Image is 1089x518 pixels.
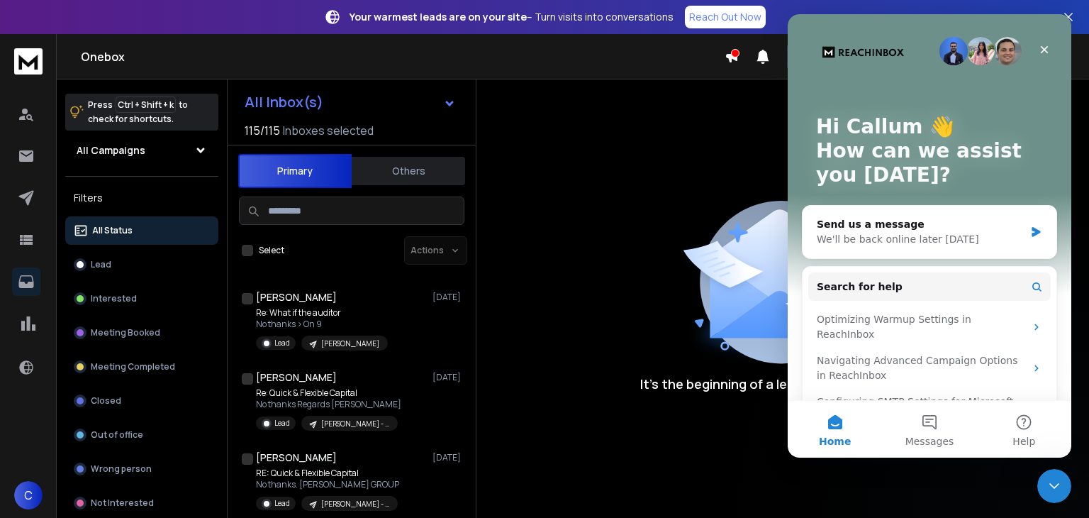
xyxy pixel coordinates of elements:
span: Ctrl + Shift + k [116,97,176,113]
p: Interested [91,293,137,304]
p: [PERSON_NAME] - Property Developers [321,419,389,429]
button: All Inbox(s) [233,88,467,116]
p: Lead [274,498,290,509]
a: Reach Out Now [685,6,766,28]
button: All Status [65,216,218,245]
p: Lead [91,259,111,270]
p: Meeting Booked [91,327,160,338]
button: C [14,481,43,509]
button: Meeting Completed [65,353,218,381]
p: [DATE] [432,372,464,383]
label: Select [259,245,284,256]
button: Closed [65,387,218,415]
h1: All Campaigns [77,143,145,158]
p: Lead [274,338,290,348]
p: Re: Quick & Flexible Capital [256,387,401,399]
h3: Filters [65,188,218,208]
button: Primary [238,154,352,188]
h1: [PERSON_NAME] [256,290,337,304]
p: Meeting Completed [91,361,175,373]
p: [DATE] [432,452,464,463]
p: RE: Quick & Flexible Capital [256,468,399,479]
p: Wrong person [91,463,152,475]
p: Out of office [91,429,143,441]
p: [PERSON_NAME] - Property Developers [321,499,389,509]
p: No thanks > On 9 [256,319,388,330]
p: Press to check for shortcuts. [88,98,188,126]
img: logo [14,48,43,75]
iframe: Intercom live chat [788,14,1071,458]
p: Not Interested [91,497,154,509]
h1: [PERSON_NAME] [256,370,337,385]
button: Lead [65,250,218,279]
p: [PERSON_NAME] [321,338,379,349]
h3: Inboxes selected [283,122,374,139]
span: 115 / 115 [245,122,280,139]
p: Closed [91,395,121,407]
button: Interested [65,285,218,313]
h1: All Inbox(s) [245,95,323,109]
button: Wrong person [65,455,218,483]
h1: Onebox [81,48,725,65]
strong: Your warmest leads are on your site [350,10,527,23]
h1: [PERSON_NAME] [256,451,337,465]
p: – Turn visits into conversations [350,10,674,24]
p: No thanks Regards [PERSON_NAME] [256,399,401,410]
button: Meeting Booked [65,319,218,347]
p: Lead [274,418,290,429]
p: [DATE] [432,292,464,303]
p: It’s the beginning of a legendary conversation [640,374,925,394]
button: Not Interested [65,489,218,517]
iframe: Intercom live chat [1037,469,1071,503]
p: Re: What if the auditor [256,307,388,319]
button: All Campaigns [65,136,218,165]
p: Reach Out Now [689,10,761,24]
p: All Status [92,225,133,236]
button: Out of office [65,421,218,449]
p: No thanks. [PERSON_NAME] GROUP [256,479,399,490]
button: Others [352,155,465,187]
